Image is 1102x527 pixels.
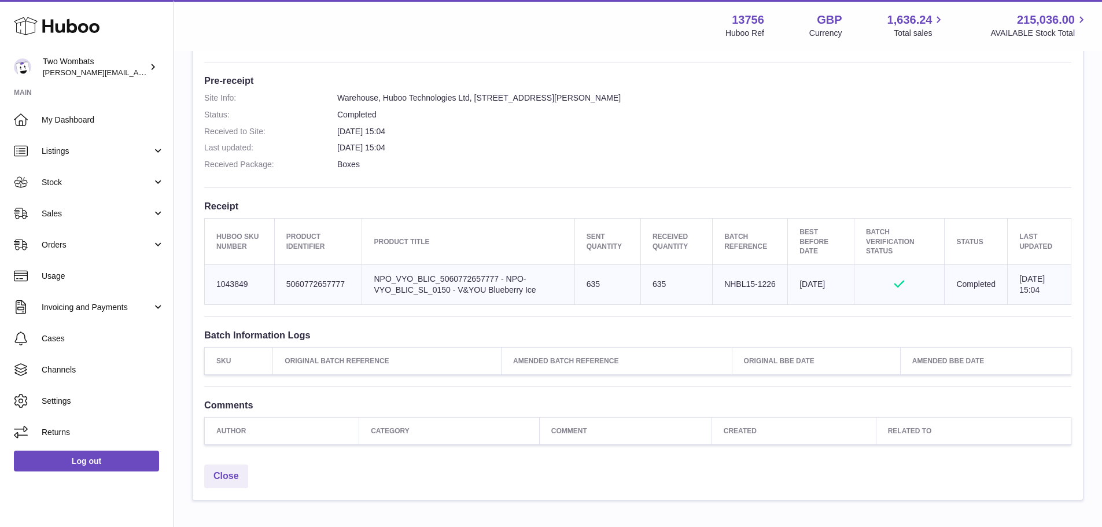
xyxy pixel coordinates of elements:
[640,264,712,304] td: 635
[574,219,640,265] th: Sent Quantity
[362,264,574,304] td: NPO_VYO_BLIC_5060772657777 - NPO-VYO_BLIC_SL_0150 - V&YOU Blueberry Ice
[204,200,1071,212] h3: Receipt
[337,126,1071,137] dd: [DATE] 15:04
[1008,219,1071,265] th: Last updated
[42,364,164,375] span: Channels
[887,12,933,28] span: 1,636.24
[43,68,294,77] span: [PERSON_NAME][EMAIL_ADDRESS][PERSON_NAME][DOMAIN_NAME]
[725,28,764,39] div: Huboo Ref
[204,159,337,170] dt: Received Package:
[945,219,1008,265] th: Status
[205,418,359,445] th: Author
[359,418,540,445] th: Category
[337,109,1071,120] dd: Completed
[42,239,152,250] span: Orders
[14,451,159,471] a: Log out
[43,56,147,78] div: Two Wombats
[274,264,362,304] td: 5060772657777
[204,126,337,137] dt: Received to Site:
[42,146,152,157] span: Listings
[894,28,945,39] span: Total sales
[204,74,1071,87] h3: Pre-receipt
[732,347,900,374] th: Original BBE Date
[990,12,1088,39] a: 215,036.00 AVAILABLE Stock Total
[788,264,854,304] td: [DATE]
[809,28,842,39] div: Currency
[817,12,842,28] strong: GBP
[205,347,273,374] th: SKU
[42,177,152,188] span: Stock
[854,219,945,265] th: Batch Verification Status
[42,396,164,407] span: Settings
[574,264,640,304] td: 635
[204,465,248,488] a: Close
[204,329,1071,341] h3: Batch Information Logs
[42,427,164,438] span: Returns
[337,142,1071,153] dd: [DATE] 15:04
[204,109,337,120] dt: Status:
[14,58,31,76] img: adam.randall@twowombats.com
[713,264,788,304] td: NHBL15-1226
[539,418,712,445] th: Comment
[502,347,732,374] th: Amended Batch Reference
[887,12,946,39] a: 1,636.24 Total sales
[713,219,788,265] th: Batch Reference
[205,264,275,304] td: 1043849
[788,219,854,265] th: Best Before Date
[337,93,1071,104] dd: Warehouse, Huboo Technologies Ltd, [STREET_ADDRESS][PERSON_NAME]
[42,302,152,313] span: Invoicing and Payments
[42,271,164,282] span: Usage
[42,208,152,219] span: Sales
[205,219,275,265] th: Huboo SKU Number
[945,264,1008,304] td: Completed
[337,159,1071,170] dd: Boxes
[362,219,574,265] th: Product title
[204,142,337,153] dt: Last updated:
[273,347,502,374] th: Original Batch Reference
[732,12,764,28] strong: 13756
[990,28,1088,39] span: AVAILABLE Stock Total
[712,418,876,445] th: Created
[876,418,1071,445] th: Related to
[640,219,712,265] th: Received Quantity
[42,115,164,126] span: My Dashboard
[274,219,362,265] th: Product Identifier
[42,333,164,344] span: Cases
[900,347,1071,374] th: Amended BBE Date
[1008,264,1071,304] td: [DATE] 15:04
[204,399,1071,411] h3: Comments
[204,93,337,104] dt: Site Info:
[1017,12,1075,28] span: 215,036.00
